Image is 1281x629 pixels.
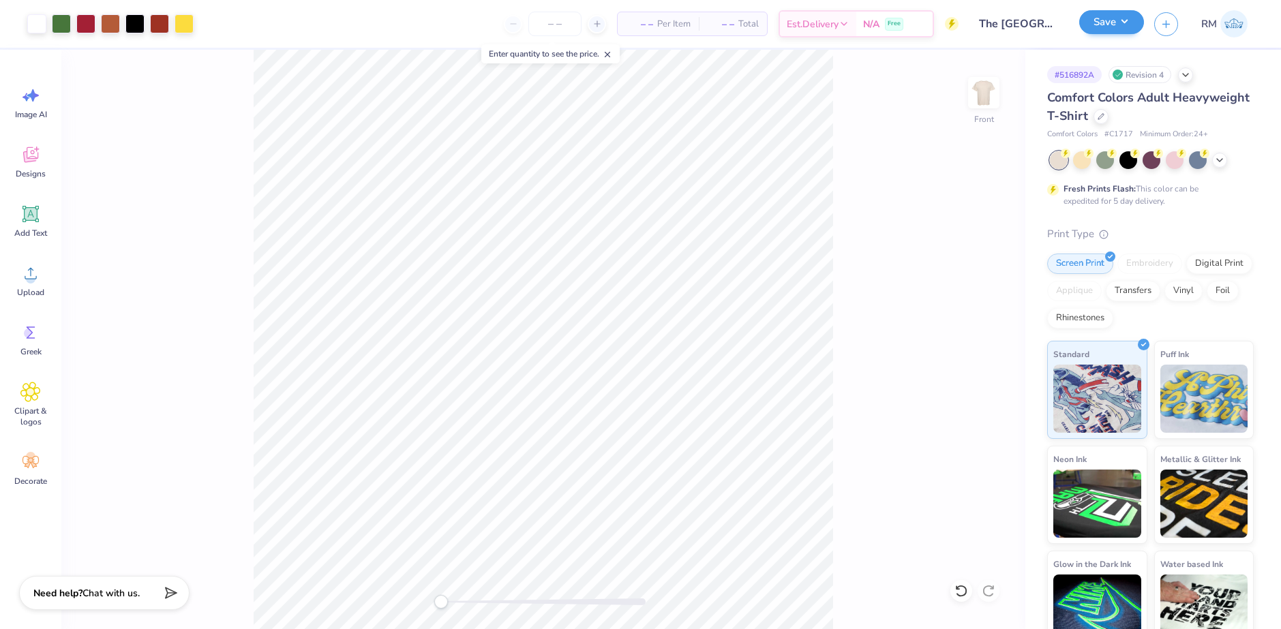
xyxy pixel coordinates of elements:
span: Glow in the Dark Ink [1053,557,1131,571]
img: Puff Ink [1160,365,1248,433]
span: Decorate [14,476,47,487]
div: Enter quantity to see the price. [481,44,620,63]
a: RM [1195,10,1254,37]
div: Rhinestones [1047,308,1113,328]
div: Embroidery [1117,254,1182,274]
img: Front [970,79,997,106]
div: Print Type [1047,226,1254,242]
span: Water based Ink [1160,557,1223,571]
span: Greek [20,346,42,357]
span: Comfort Colors [1047,129,1098,140]
img: Neon Ink [1053,470,1141,538]
div: # 516892A [1047,66,1102,83]
img: Standard [1053,365,1141,433]
span: Image AI [15,109,47,120]
span: N/A [863,17,879,31]
img: Roberta Manuel [1220,10,1248,37]
button: Save [1079,10,1144,34]
div: Transfers [1106,281,1160,301]
span: Standard [1053,347,1089,361]
div: Accessibility label [434,595,448,609]
input: – – [528,12,582,36]
span: – – [626,17,653,31]
span: # C1717 [1104,129,1133,140]
div: Applique [1047,281,1102,301]
span: Puff Ink [1160,347,1189,361]
span: Add Text [14,228,47,239]
span: Total [738,17,759,31]
div: Screen Print [1047,254,1113,274]
span: Minimum Order: 24 + [1140,129,1208,140]
span: Free [888,19,901,29]
span: Chat with us. [82,587,140,600]
span: Designs [16,168,46,179]
strong: Fresh Prints Flash: [1064,183,1136,194]
span: RM [1201,16,1217,32]
img: Metallic & Glitter Ink [1160,470,1248,538]
div: Front [974,113,994,125]
span: Comfort Colors Adult Heavyweight T-Shirt [1047,89,1250,124]
span: Clipart & logos [8,405,53,427]
span: Neon Ink [1053,452,1087,466]
input: Untitled Design [969,10,1069,37]
span: – – [707,17,734,31]
span: Metallic & Glitter Ink [1160,452,1241,466]
div: Digital Print [1186,254,1252,274]
span: Per Item [657,17,691,31]
div: Vinyl [1164,281,1203,301]
span: Est. Delivery [787,17,839,31]
div: This color can be expedited for 5 day delivery. [1064,183,1231,207]
div: Foil [1207,281,1239,301]
span: Upload [17,287,44,298]
strong: Need help? [33,587,82,600]
div: Revision 4 [1109,66,1171,83]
